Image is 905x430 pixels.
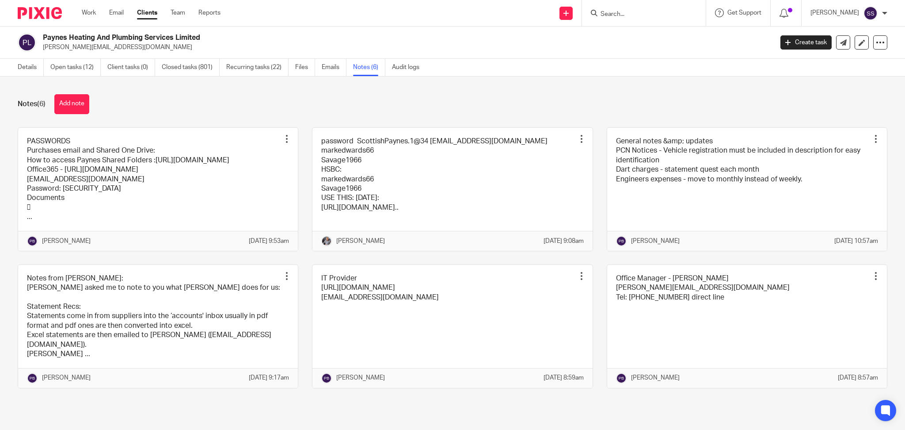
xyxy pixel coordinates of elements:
[392,59,426,76] a: Audit logs
[18,59,44,76] a: Details
[544,237,584,246] p: [DATE] 9:08am
[600,11,679,19] input: Search
[544,373,584,382] p: [DATE] 8:59am
[27,373,38,384] img: svg%3E
[838,373,878,382] p: [DATE] 8:57am
[631,237,680,246] p: [PERSON_NAME]
[27,236,38,246] img: svg%3E
[810,8,859,17] p: [PERSON_NAME]
[249,373,289,382] p: [DATE] 9:17am
[336,237,385,246] p: [PERSON_NAME]
[37,100,46,107] span: (6)
[863,6,878,20] img: svg%3E
[727,10,761,16] span: Get Support
[631,373,680,382] p: [PERSON_NAME]
[54,94,89,114] button: Add note
[616,373,627,384] img: svg%3E
[226,59,289,76] a: Recurring tasks (22)
[322,59,346,76] a: Emails
[171,8,185,17] a: Team
[82,8,96,17] a: Work
[137,8,157,17] a: Clients
[834,237,878,246] p: [DATE] 10:57am
[321,236,332,246] img: -%20%20-%20studio@ingrained.co.uk%20for%20%20-20220223%20at%20101413%20-%201W1A2026.jpg
[780,35,832,50] a: Create task
[198,8,221,17] a: Reports
[336,373,385,382] p: [PERSON_NAME]
[18,7,62,19] img: Pixie
[18,100,46,109] h1: Notes
[249,237,289,246] p: [DATE] 9:53am
[295,59,315,76] a: Files
[42,237,91,246] p: [PERSON_NAME]
[43,43,767,52] p: [PERSON_NAME][EMAIL_ADDRESS][DOMAIN_NAME]
[321,373,332,384] img: svg%3E
[107,59,155,76] a: Client tasks (0)
[18,33,36,52] img: svg%3E
[50,59,101,76] a: Open tasks (12)
[162,59,220,76] a: Closed tasks (801)
[109,8,124,17] a: Email
[616,236,627,246] img: svg%3E
[42,373,91,382] p: [PERSON_NAME]
[43,33,622,42] h2: Paynes Heating And Plumbing Services Limited
[353,59,385,76] a: Notes (6)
